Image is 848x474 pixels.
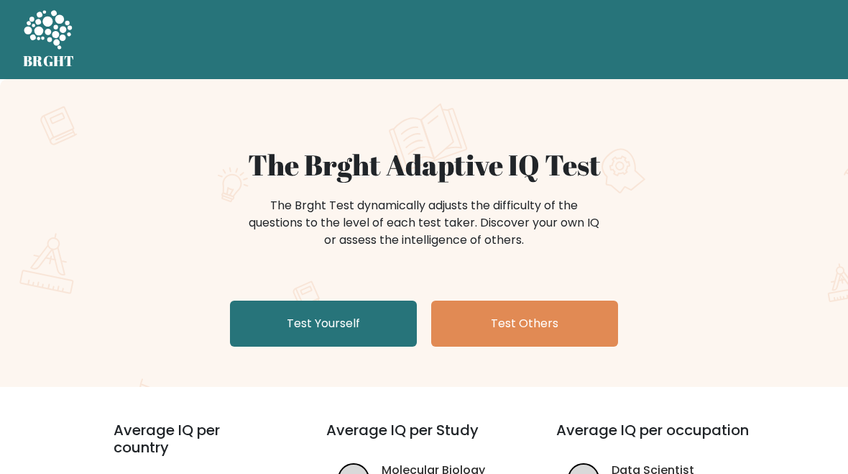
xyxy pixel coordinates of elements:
[556,421,752,456] h3: Average IQ per occupation
[230,301,417,347] a: Test Yourself
[73,148,775,183] h1: The Brght Adaptive IQ Test
[431,301,618,347] a: Test Others
[23,53,75,70] h5: BRGHT
[244,197,604,249] div: The Brght Test dynamically adjusts the difficulty of the questions to the level of each test take...
[326,421,522,456] h3: Average IQ per Study
[114,421,275,473] h3: Average IQ per country
[23,6,75,73] a: BRGHT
